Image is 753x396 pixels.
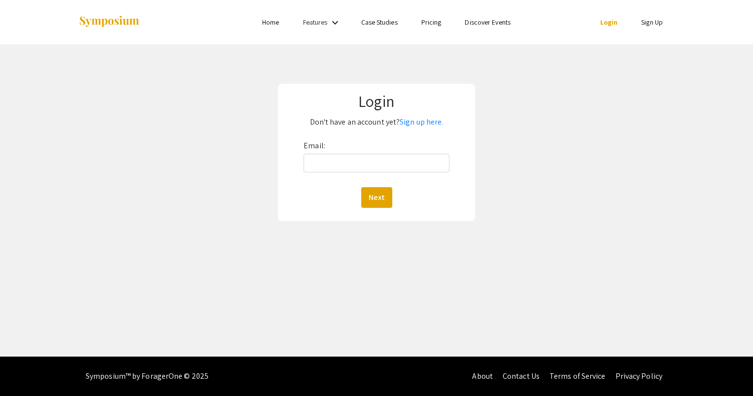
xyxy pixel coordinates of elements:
p: Don't have an account yet? [285,114,467,130]
a: Sign up here. [400,117,443,127]
a: Pricing [421,18,442,27]
a: Discover Events [465,18,511,27]
a: Home [262,18,279,27]
a: Privacy Policy [616,371,662,381]
a: Case Studies [361,18,398,27]
button: Next [361,187,392,208]
a: Terms of Service [549,371,606,381]
div: Symposium™ by ForagerOne © 2025 [86,357,208,396]
a: Contact Us [503,371,540,381]
a: Features [303,18,328,27]
a: Login [600,18,618,27]
h1: Login [285,92,467,110]
a: About [472,371,493,381]
img: Symposium by ForagerOne [78,15,140,29]
mat-icon: Expand Features list [329,17,341,29]
a: Sign Up [641,18,663,27]
label: Email: [304,138,325,154]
